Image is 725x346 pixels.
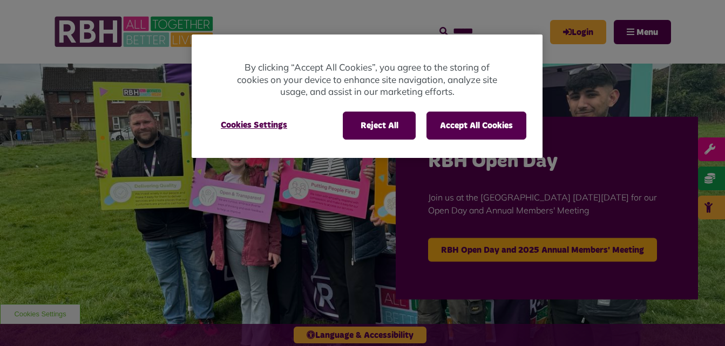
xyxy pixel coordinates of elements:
[343,112,416,140] button: Reject All
[426,112,526,140] button: Accept All Cookies
[208,112,300,139] button: Cookies Settings
[192,34,543,158] div: Cookie banner
[235,61,499,98] p: By clicking “Accept All Cookies”, you agree to the storing of cookies on your device to enhance s...
[192,34,543,158] div: Privacy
